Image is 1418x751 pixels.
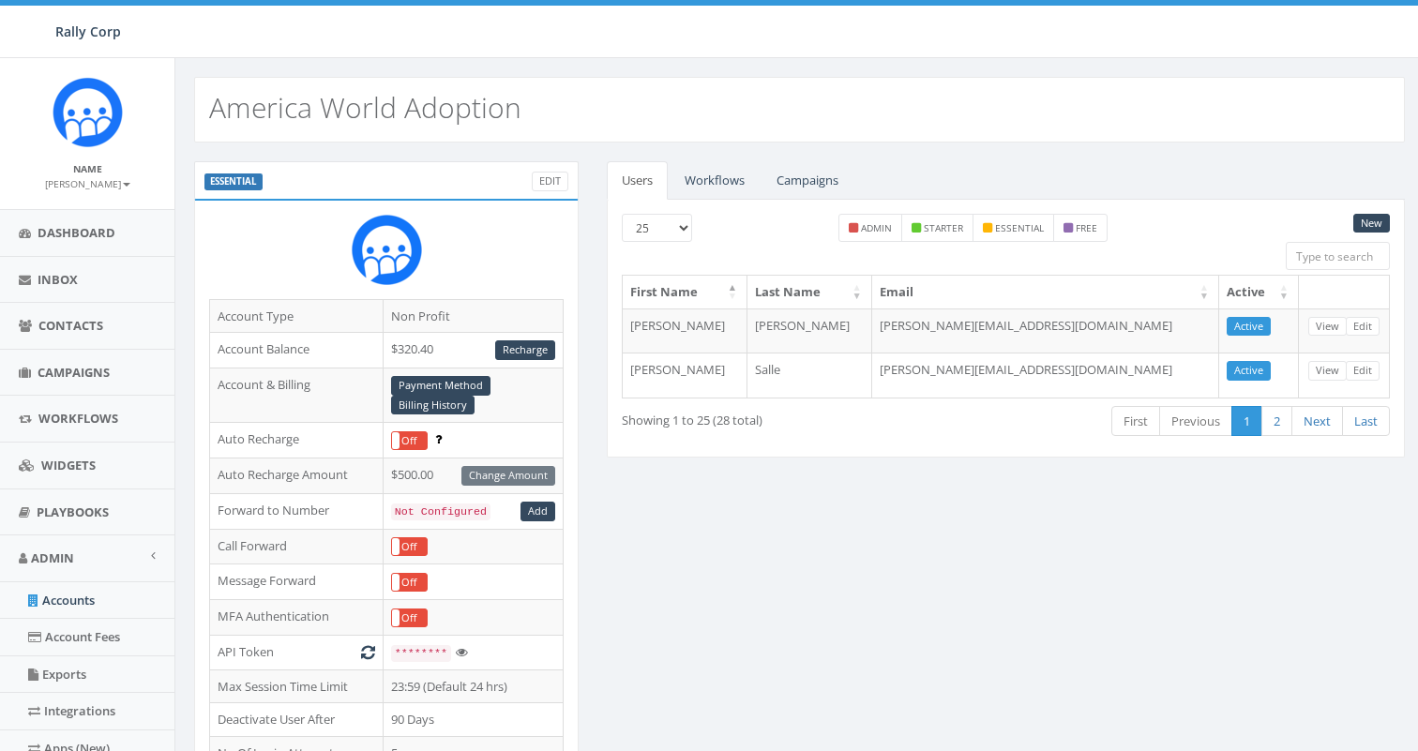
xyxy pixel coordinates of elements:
a: First [1111,406,1160,437]
a: Last [1342,406,1390,437]
a: Active [1227,317,1271,337]
td: 90 Days [383,703,564,737]
td: Non Profit [383,299,564,333]
td: Forward to Number [210,493,384,529]
td: [PERSON_NAME] [747,308,872,353]
span: Widgets [41,457,96,473]
a: Recharge [495,340,555,360]
i: Generate New Token [361,646,375,658]
div: Showing 1 to 25 (28 total) [622,404,926,429]
span: Rally Corp [55,23,121,40]
small: [PERSON_NAME] [45,177,130,190]
a: Edit [1346,361,1380,381]
td: Account Balance [210,333,384,368]
small: admin [861,221,892,234]
a: Campaigns [762,161,853,200]
img: Icon_1.png [53,77,123,147]
span: Contacts [38,317,103,334]
td: Account & Billing [210,368,384,423]
a: Workflows [670,161,760,200]
th: First Name: activate to sort column descending [623,276,747,308]
small: Name [73,162,102,175]
div: OnOff [391,573,428,593]
a: Payment Method [391,376,490,396]
img: Rally_Corp_Icon.png [352,215,422,285]
a: New [1353,214,1390,233]
div: OnOff [391,537,428,557]
a: 1 [1231,406,1262,437]
td: Deactivate User After [210,703,384,737]
span: Enable to prevent campaign failure. [435,430,442,447]
span: Dashboard [38,224,115,241]
span: Campaigns [38,364,110,381]
small: starter [924,221,963,234]
td: [PERSON_NAME] [623,308,747,353]
th: Last Name: activate to sort column ascending [747,276,872,308]
input: Type to search [1286,242,1390,270]
td: Message Forward [210,564,384,600]
a: Edit [532,172,568,191]
label: Off [392,574,427,592]
td: Salle [747,353,872,398]
a: Previous [1159,406,1232,437]
a: View [1308,317,1347,337]
a: 2 [1261,406,1292,437]
th: Active: activate to sort column ascending [1219,276,1299,308]
a: Edit [1346,317,1380,337]
a: Active [1227,361,1271,381]
a: View [1308,361,1347,381]
div: OnOff [391,431,428,451]
td: [PERSON_NAME][EMAIL_ADDRESS][DOMAIN_NAME] [872,353,1219,398]
a: [PERSON_NAME] [45,174,130,191]
code: Not Configured [391,503,490,520]
a: Next [1291,406,1343,437]
th: Email: activate to sort column ascending [872,276,1219,308]
td: API Token [210,636,384,670]
a: Users [607,161,668,200]
div: OnOff [391,608,428,628]
span: Admin [31,549,74,566]
td: Auto Recharge Amount [210,458,384,494]
td: Auto Recharge [210,423,384,458]
td: Account Type [210,299,384,333]
label: Off [392,609,427,627]
td: Call Forward [210,529,384,564]
a: Billing History [391,396,475,415]
small: essential [995,221,1044,234]
td: $320.40 [383,333,564,368]
label: Off [392,538,427,556]
td: [PERSON_NAME] [623,353,747,398]
span: Playbooks [37,503,109,520]
small: free [1076,221,1097,234]
span: Inbox [38,271,78,288]
td: MFA Authentication [210,600,384,636]
td: [PERSON_NAME][EMAIL_ADDRESS][DOMAIN_NAME] [872,308,1219,353]
td: Max Session Time Limit [210,669,384,703]
label: Off [392,432,427,450]
td: 23:59 (Default 24 hrs) [383,669,564,703]
span: Workflows [38,410,118,427]
a: Add [520,502,555,521]
label: ESSENTIAL [204,173,263,190]
td: $500.00 [383,458,564,494]
h2: America World Adoption [209,92,521,123]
